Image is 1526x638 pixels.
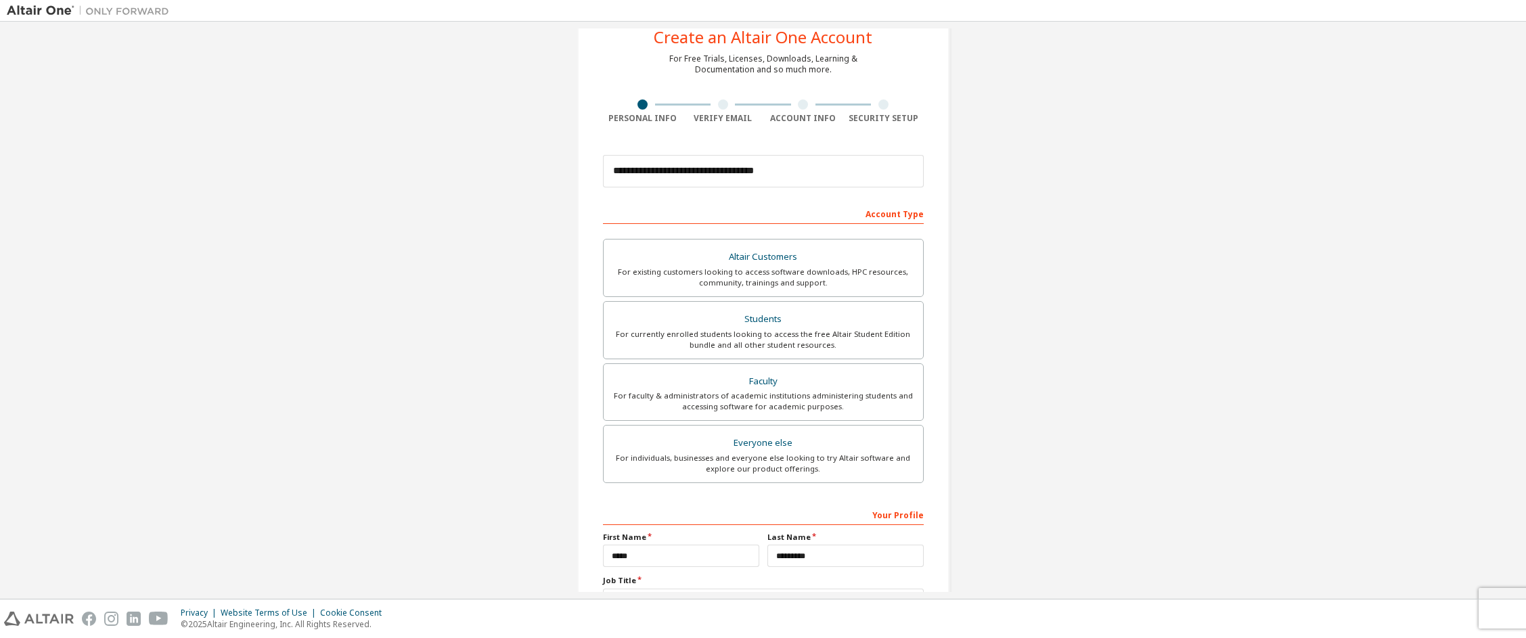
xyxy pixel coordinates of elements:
div: For faculty & administrators of academic institutions administering students and accessing softwa... [612,390,915,412]
img: youtube.svg [149,612,169,626]
img: instagram.svg [104,612,118,626]
img: altair_logo.svg [4,612,74,626]
div: Faculty [612,372,915,391]
img: facebook.svg [82,612,96,626]
div: Account Info [763,113,844,124]
div: Create an Altair One Account [654,29,872,45]
div: Students [612,310,915,329]
div: Everyone else [612,434,915,453]
img: Altair One [7,4,176,18]
div: Cookie Consent [320,608,390,618]
div: For existing customers looking to access software downloads, HPC resources, community, trainings ... [612,267,915,288]
div: Account Type [603,202,924,224]
div: Verify Email [683,113,763,124]
div: For Free Trials, Licenses, Downloads, Learning & Documentation and so much more. [669,53,857,75]
div: Website Terms of Use [221,608,320,618]
img: linkedin.svg [127,612,141,626]
div: Security Setup [843,113,924,124]
label: First Name [603,532,759,543]
label: Job Title [603,575,924,586]
div: Privacy [181,608,221,618]
div: For individuals, businesses and everyone else looking to try Altair software and explore our prod... [612,453,915,474]
div: Personal Info [603,113,683,124]
div: Altair Customers [612,248,915,267]
label: Last Name [767,532,924,543]
p: © 2025 Altair Engineering, Inc. All Rights Reserved. [181,618,390,630]
div: Your Profile [603,503,924,525]
div: For currently enrolled students looking to access the free Altair Student Edition bundle and all ... [612,329,915,350]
